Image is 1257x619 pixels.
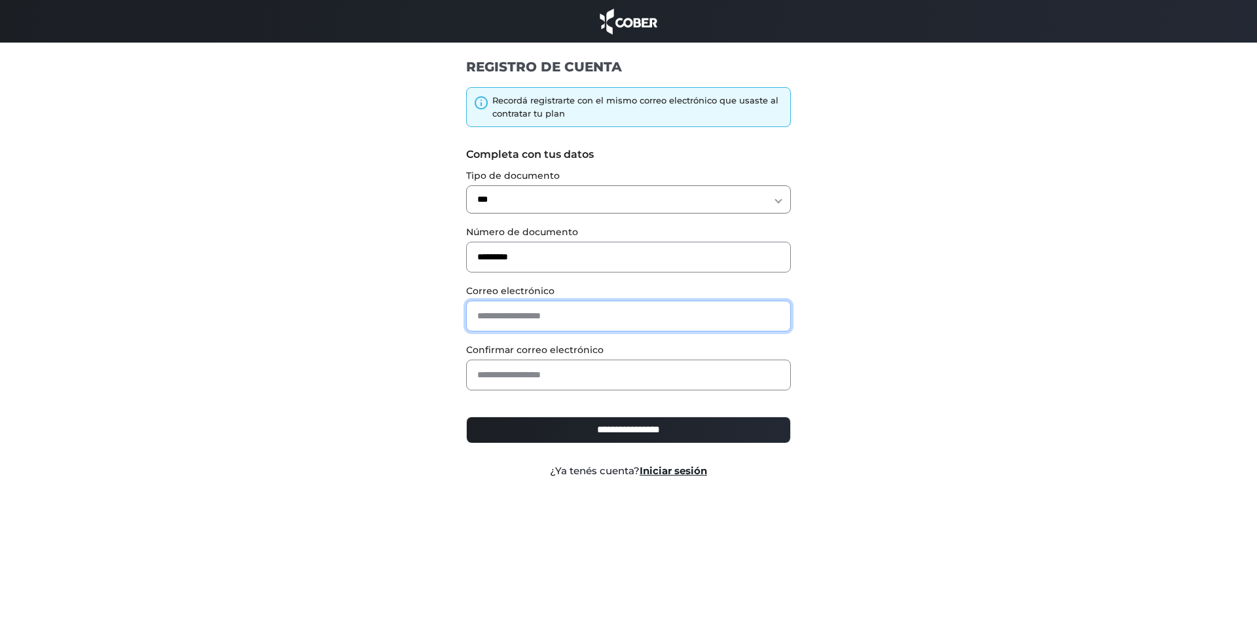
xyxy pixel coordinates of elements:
a: Iniciar sesión [640,464,707,477]
label: Tipo de documento [466,169,792,183]
div: Recordá registrarte con el mismo correo electrónico que usaste al contratar tu plan [492,94,784,120]
div: ¿Ya tenés cuenta? [456,464,801,479]
img: cober_marca.png [596,7,661,36]
label: Número de documento [466,225,792,239]
h1: REGISTRO DE CUENTA [466,58,792,75]
label: Correo electrónico [466,284,792,298]
label: Completa con tus datos [466,147,792,162]
label: Confirmar correo electrónico [466,343,792,357]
